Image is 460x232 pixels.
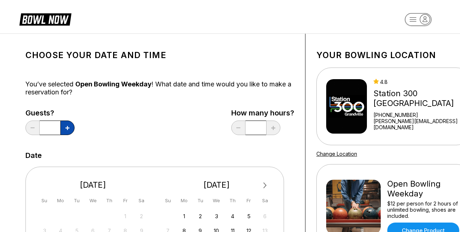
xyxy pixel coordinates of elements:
[25,50,294,60] h1: Choose your Date and time
[260,196,270,205] div: Sa
[228,196,237,205] div: Th
[228,211,237,221] div: Choose Thursday, September 4th, 2025
[259,180,271,191] button: Next Month
[160,180,273,190] div: [DATE]
[25,109,75,117] label: Guests?
[179,196,189,205] div: Mo
[75,80,152,88] span: Open Bowling Weekday
[212,211,221,221] div: Choose Wednesday, September 3rd, 2025
[244,211,254,221] div: Choose Friday, September 5th, 2025
[326,79,367,134] img: Station 300 Grandville
[212,196,221,205] div: We
[37,180,149,190] div: [DATE]
[195,211,205,221] div: Choose Tuesday, September 2nd, 2025
[179,211,189,221] div: Choose Monday, September 1st, 2025
[120,196,130,205] div: Fr
[40,196,49,205] div: Su
[244,196,254,205] div: Fr
[72,196,82,205] div: Tu
[120,211,130,221] div: Not available Friday, August 1st, 2025
[25,80,294,96] div: You’ve selected ! What date and time would you like to make a reservation for?
[104,196,114,205] div: Th
[316,151,357,157] a: Change Location
[260,211,270,221] div: Not available Saturday, September 6th, 2025
[137,196,147,205] div: Sa
[56,196,65,205] div: Mo
[137,211,147,221] div: Not available Saturday, August 2nd, 2025
[163,196,173,205] div: Su
[25,151,42,159] label: Date
[88,196,98,205] div: We
[195,196,205,205] div: Tu
[231,109,294,117] label: How many hours?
